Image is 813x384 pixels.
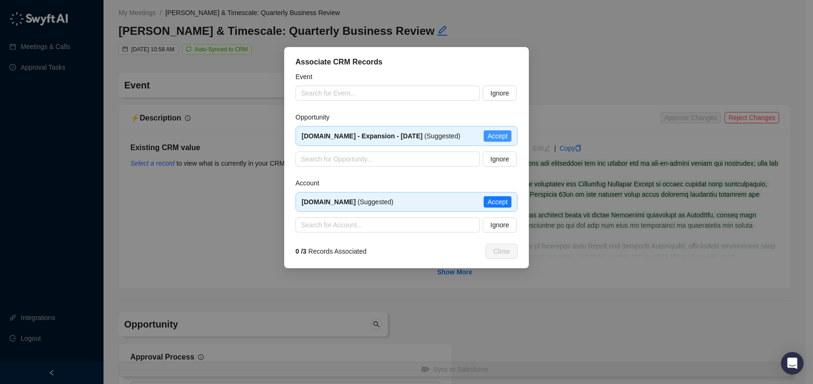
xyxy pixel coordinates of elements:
strong: [DOMAIN_NAME] - Expansion - [DATE] [302,132,422,140]
button: Ignore [483,217,517,232]
span: Ignore [490,220,509,230]
strong: [DOMAIN_NAME] [302,198,356,206]
span: Ignore [490,88,509,98]
span: Accept [487,197,508,207]
label: Account [295,178,326,188]
strong: 0 / 3 [295,248,306,255]
label: Event [295,72,319,82]
button: Accept [484,196,511,208]
button: Ignore [483,152,517,167]
label: Opportunity [295,112,336,122]
button: Accept [484,130,511,142]
span: (Suggested) [302,132,460,140]
span: Accept [487,131,508,141]
span: Ignore [490,154,509,164]
span: Records Associated [295,246,367,256]
button: Close [486,244,518,259]
div: Open Intercom Messenger [781,352,804,375]
div: Associate CRM Records [295,56,518,68]
button: Ignore [483,86,517,101]
span: (Suggested) [302,198,393,206]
